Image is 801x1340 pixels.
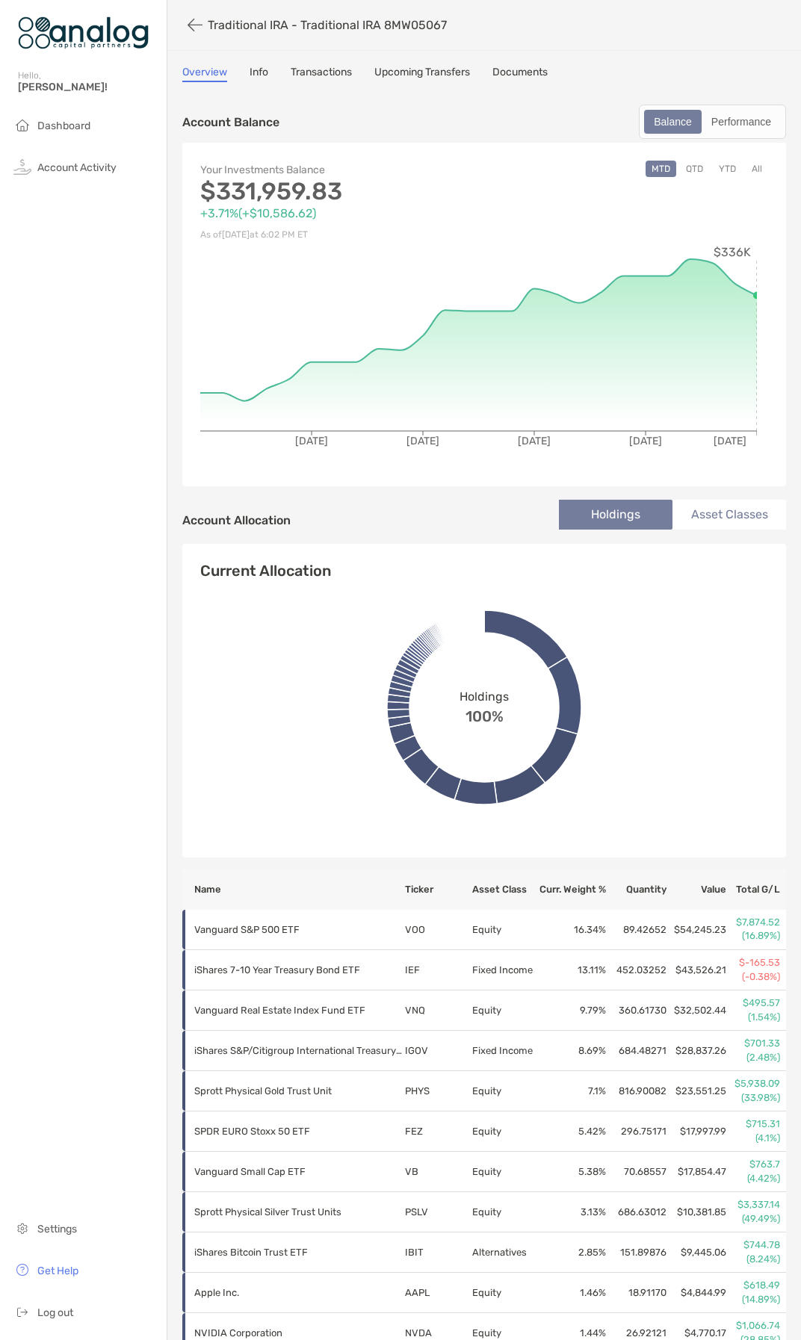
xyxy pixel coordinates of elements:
[728,1077,780,1091] p: $5,938.09
[404,1111,471,1152] td: FEZ
[404,1232,471,1273] td: IBIT
[13,1303,31,1321] img: logout icon
[13,116,31,134] img: household icon
[607,910,667,950] td: 89.42652
[728,1132,780,1145] p: (4.1%)
[404,869,471,910] th: Ticker
[404,1192,471,1232] td: PSLV
[404,950,471,990] td: IEF
[536,1232,607,1273] td: 2.85 %
[667,1111,726,1152] td: $17,997.99
[728,1172,780,1185] p: (4.42%)
[200,204,484,223] p: +3.71% ( +$10,586.62 )
[404,990,471,1031] td: VNQ
[607,1152,667,1192] td: 70.68557
[471,950,537,990] td: Fixed Income
[466,704,504,725] span: 100%
[727,869,786,910] th: Total G/L
[194,1283,403,1302] p: Apple Inc.
[194,1243,403,1262] p: iShares Bitcoin Trust ETF
[471,1071,537,1111] td: Equity
[607,1071,667,1111] td: 816.90082
[667,950,726,990] td: $43,526.21
[200,562,331,580] h4: Current Allocation
[728,956,780,970] p: $-165.53
[194,1082,403,1100] p: Sprott Physical Gold Trust Unit
[194,1041,403,1060] p: iShares S&P/Citigroup International Treasury Bond
[460,689,509,704] span: Holdings
[404,1071,471,1111] td: PHYS
[291,66,352,82] a: Transactions
[200,182,484,201] p: $331,959.83
[404,1152,471,1192] td: VB
[639,105,786,139] div: segmented control
[728,916,780,929] p: $7,874.52
[607,869,667,910] th: Quantity
[746,161,768,177] button: All
[471,910,537,950] td: Equity
[667,990,726,1031] td: $32,502.44
[629,435,662,447] tspan: [DATE]
[471,1031,537,1071] td: Fixed Income
[471,1111,537,1152] td: Equity
[536,1111,607,1152] td: 5.42 %
[13,1219,31,1237] img: settings icon
[250,66,268,82] a: Info
[536,990,607,1031] td: 9.79 %
[536,1152,607,1192] td: 5.38 %
[728,929,780,943] p: (16.89%)
[404,1273,471,1313] td: AAPL
[728,1051,780,1064] p: (2.48%)
[471,1232,537,1273] td: Alternatives
[728,970,780,984] p: (-0.38%)
[559,500,672,530] li: Holdings
[713,161,742,177] button: YTD
[471,869,537,910] th: Asset Class
[646,111,700,132] div: Balance
[194,961,403,979] p: iShares 7-10 Year Treasury Bond ETF
[607,1273,667,1313] td: 18.91170
[37,1265,78,1277] span: Get Help
[406,435,439,447] tspan: [DATE]
[667,1152,726,1192] td: $17,854.47
[18,6,149,60] img: Zoe Logo
[37,1223,77,1235] span: Settings
[714,245,751,259] tspan: $336K
[728,996,780,1010] p: $495.57
[182,66,227,82] a: Overview
[18,81,158,93] span: [PERSON_NAME]!
[194,1122,403,1141] p: SPDR EURO Stoxx 50 ETF
[667,910,726,950] td: $54,245.23
[492,66,548,82] a: Documents
[667,869,726,910] th: Value
[728,1091,780,1105] p: (33.98%)
[667,1273,726,1313] td: $4,844.99
[536,1071,607,1111] td: 7.1 %
[536,869,607,910] th: Curr. Weight %
[667,1192,726,1232] td: $10,381.85
[667,1071,726,1111] td: $23,551.25
[194,1203,403,1221] p: Sprott Physical Silver Trust Units
[646,161,676,177] button: MTD
[471,1273,537,1313] td: Equity
[37,120,90,132] span: Dashboard
[607,1111,667,1152] td: 296.75171
[374,66,470,82] a: Upcoming Transfers
[37,1306,73,1319] span: Log out
[728,1238,780,1252] p: $744.78
[536,1192,607,1232] td: 3.13 %
[607,1031,667,1071] td: 684.48271
[607,1232,667,1273] td: 151.89876
[536,950,607,990] td: 13.11 %
[728,1293,780,1306] p: (14.89%)
[13,158,31,176] img: activity icon
[208,18,447,32] p: Traditional IRA - Traditional IRA 8MW05067
[295,435,328,447] tspan: [DATE]
[703,111,779,132] div: Performance
[672,500,786,530] li: Asset Classes
[194,1162,403,1181] p: Vanguard Small Cap ETF
[728,1279,780,1292] p: $618.49
[182,113,279,131] p: Account Balance
[404,910,471,950] td: VOO
[194,920,403,939] p: Vanguard S&P 500 ETF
